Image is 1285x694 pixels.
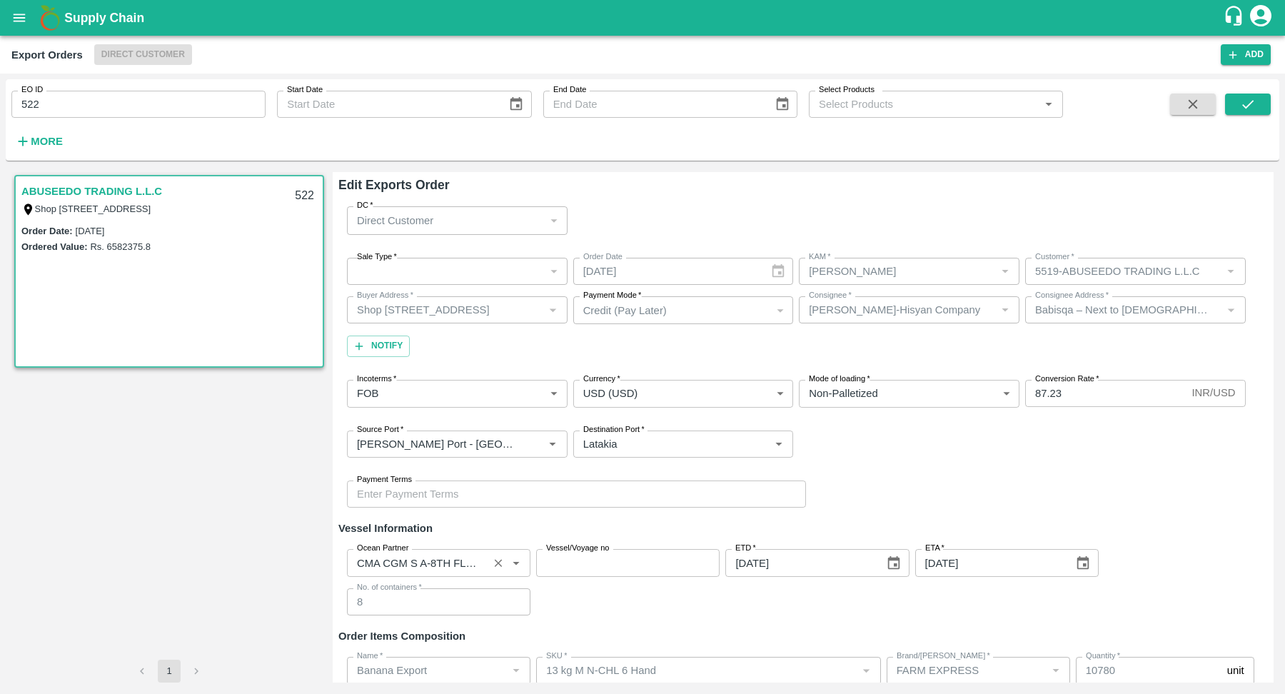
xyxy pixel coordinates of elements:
[489,553,508,573] button: Clear
[735,543,756,554] label: ETD
[286,179,323,213] div: 522
[803,262,992,281] input: KAM
[338,630,465,642] strong: Order Items Composition
[803,301,992,319] input: Consignee
[351,661,503,680] input: Name
[347,481,806,508] input: Enter Payment Terms
[546,543,610,554] label: Vessel/Voyage no
[1086,650,1120,662] label: Quantity
[583,303,667,318] p: Credit (Pay Later)
[357,373,396,385] label: Incoterms
[915,549,1064,576] input: Select Date
[357,650,383,662] label: Name
[583,251,623,263] label: Order Date
[338,523,433,534] strong: Vessel Information
[64,11,144,25] b: Supply Chain
[357,543,408,554] label: Ocean Partner
[543,435,562,453] button: Open
[21,241,87,252] label: Ordered Value:
[1029,301,1218,319] input: Consignee Address
[503,91,530,118] button: Choose date
[11,129,66,154] button: More
[1221,44,1271,65] button: Add
[21,182,162,201] a: ABUSEEDO TRADING L.L.C
[770,435,788,453] button: Open
[357,386,379,401] p: FOB
[347,588,530,615] input: Enter
[1223,5,1248,31] div: customer-support
[813,95,1035,114] input: Select Products
[507,554,525,573] button: Open
[583,373,620,385] label: Currency
[357,200,373,211] label: DC
[546,650,567,662] label: SKU
[21,84,43,96] label: EO ID
[357,474,412,486] label: Payment Terms
[35,203,151,214] label: Shop [STREET_ADDRESS]
[925,543,944,554] label: ETA
[277,91,497,118] input: Start Date
[543,91,763,118] input: End Date
[769,91,796,118] button: Choose date
[1035,290,1109,301] label: Consignee Address
[351,435,521,453] input: Select Source port
[573,258,759,285] input: Select Date
[891,661,1042,680] input: Create Brand/Marka
[11,46,83,64] div: Export Orders
[809,386,878,401] p: Non-Palletized
[11,91,266,118] input: Enter EO ID
[1248,3,1274,33] div: account of current user
[1029,262,1218,281] input: Select Customer
[1035,373,1099,385] label: Conversion Rate
[351,553,484,572] input: Select Ocean Partner
[897,650,990,662] label: Brand/[PERSON_NAME]
[287,84,323,96] label: Start Date
[583,424,645,436] label: Destination Port
[21,226,73,236] label: Order Date :
[553,84,586,96] label: End Date
[725,549,875,576] input: Select Date
[90,241,151,252] label: Rs. 6582375.8
[351,301,540,319] input: Buyer Address
[357,213,433,228] p: Direct Customer
[583,290,641,301] label: Payment Mode
[809,251,831,263] label: KAM
[809,373,870,385] label: Mode of loading
[158,660,181,683] button: page 1
[128,660,210,683] nav: pagination navigation
[76,226,105,236] label: [DATE]
[3,1,36,34] button: open drawer
[809,290,852,301] label: Consignee
[357,424,403,436] label: Source Port
[578,435,747,453] input: Select Destination port
[1076,657,1221,684] input: 0.0
[357,582,422,593] label: No. of containers
[357,290,413,301] label: Buyer Address
[1035,251,1074,263] label: Customer
[583,386,638,401] p: USD (USD)
[338,178,450,192] b: Edit Exports Order
[540,661,852,680] input: SKU
[357,251,397,263] label: Sale Type
[1227,663,1244,678] p: unit
[347,336,410,356] button: Notify
[36,4,64,32] img: logo
[1069,550,1097,577] button: Choose date, selected date is Aug 24, 2025
[819,84,875,96] label: Select Products
[64,8,1223,28] a: Supply Chain
[880,550,907,577] button: Choose date, selected date is Aug 24, 2025
[1039,95,1058,114] button: Open
[31,136,63,147] strong: More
